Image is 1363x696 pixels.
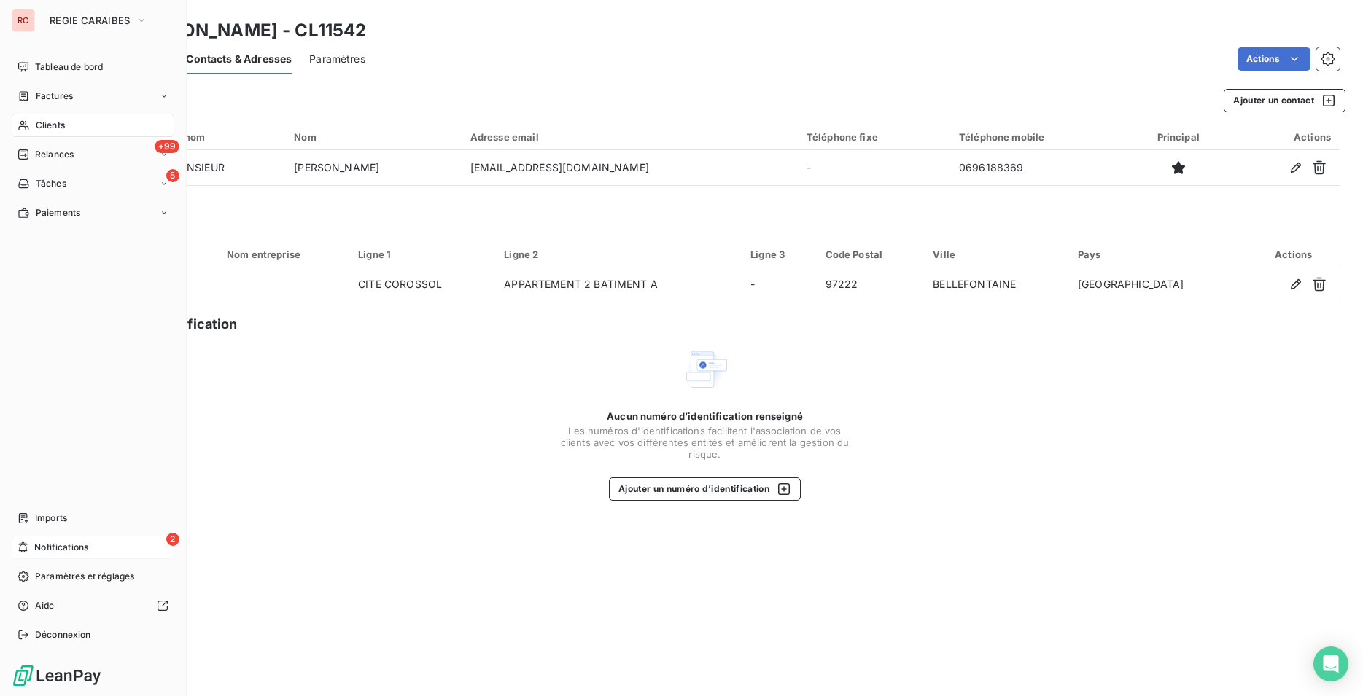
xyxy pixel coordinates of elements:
td: CITE COROSSOL [349,267,495,302]
div: Prénom [169,131,277,143]
td: - [798,150,950,185]
td: [PERSON_NAME] [285,150,461,185]
span: Tâches [36,177,66,190]
span: Paramètres et réglages [35,570,134,583]
div: Actions [1238,131,1331,143]
span: Déconnexion [35,628,91,641]
span: Paiements [36,206,80,219]
div: Téléphone fixe [807,131,941,143]
div: Ligne 3 [750,249,807,260]
span: Paramètres [309,52,365,66]
div: RC [12,9,35,32]
div: Ligne 1 [358,249,486,260]
span: REGIE CARAIBES [50,15,130,26]
span: Contacts & Adresses [186,52,292,66]
td: [GEOGRAPHIC_DATA] [1069,267,1247,302]
span: Tableau de bord [35,60,103,74]
span: Imports [35,512,67,525]
td: MONSIEUR [160,150,286,185]
button: Ajouter un contact [1224,89,1345,112]
td: - [742,267,816,302]
span: +99 [155,140,179,153]
a: Aide [12,594,174,617]
button: Ajouter un numéro d’identification [609,477,801,501]
div: Ville [933,249,1060,260]
span: Clients [36,119,65,132]
span: Aucun numéro d’identification renseigné [607,410,803,422]
span: Notifications [34,541,88,554]
span: Aide [35,599,55,612]
span: Relances [35,148,74,161]
div: Open Intercom Messenger [1313,646,1348,681]
td: 97222 [817,267,925,302]
img: Logo LeanPay [12,664,102,687]
div: Téléphone mobile [959,131,1118,143]
div: Code Postal [826,249,916,260]
div: Ligne 2 [504,249,733,260]
button: Actions [1238,47,1310,71]
div: Nom entreprise [227,249,341,260]
span: 2 [166,533,179,546]
td: BELLEFONTAINE [924,267,1069,302]
span: 5 [166,169,179,182]
img: Empty state [682,346,729,393]
div: Pays [1078,249,1238,260]
td: APPARTEMENT 2 BATIMENT A [495,267,742,302]
h3: [PERSON_NAME] - CL11542 [128,17,366,44]
div: Adresse email [470,131,789,143]
td: 0696188369 [950,150,1127,185]
span: Les numéros d'identifications facilitent l'association de vos clients avec vos différentes entité... [559,425,851,460]
div: Principal [1135,131,1221,143]
div: Actions [1256,249,1331,260]
span: Factures [36,90,73,103]
div: Nom [294,131,452,143]
td: [EMAIL_ADDRESS][DOMAIN_NAME] [462,150,798,185]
